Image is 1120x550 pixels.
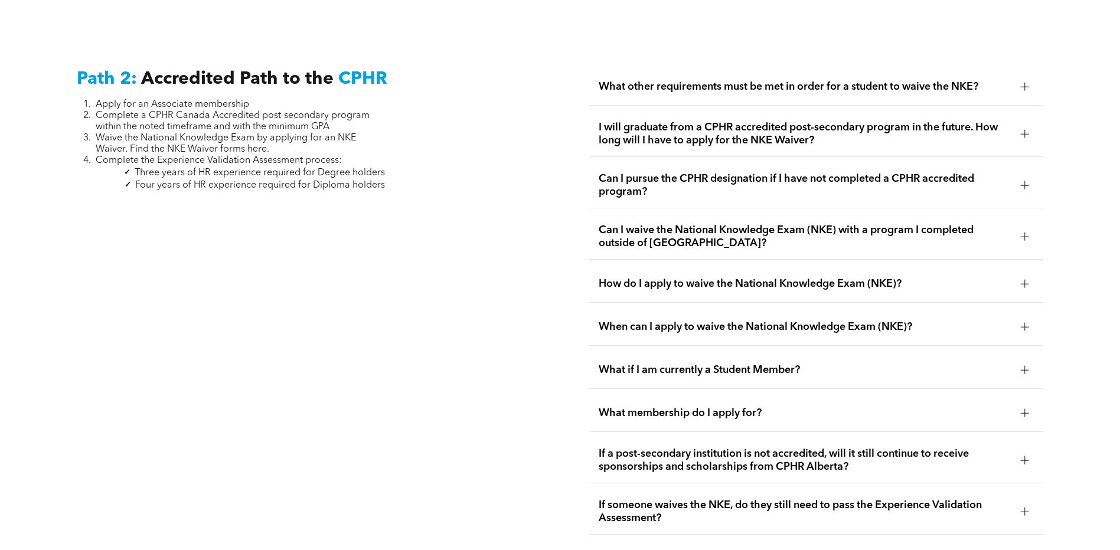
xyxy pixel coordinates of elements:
[135,181,385,190] span: Four years of HR experience required for Diploma holders
[96,100,249,109] span: Apply for an Associate membership
[599,172,1011,198] span: Can I pursue the CPHR designation if I have not completed a CPHR accredited program?
[77,70,137,88] span: Path 2:
[599,121,1011,147] span: I will graduate from a CPHR accredited post-secondary program in the future. How long will I have...
[599,320,1011,333] span: When can I apply to waive the National Knowledge Exam (NKE)?
[96,156,342,165] span: Complete the Experience Validation Assessment process:
[141,70,334,88] span: Accredited Path to the
[96,111,370,132] span: Complete a CPHR Canada Accredited post-secondary program within the noted timeframe and with the ...
[599,407,1011,420] span: What membership do I apply for?
[599,447,1011,473] span: If a post-secondary institution is not accredited, will it still continue to receive sponsorships...
[599,80,1011,93] span: What other requirements must be met in order for a student to waive the NKE?
[599,224,1011,250] span: Can I waive the National Knowledge Exam (NKE) with a program I completed outside of [GEOGRAPHIC_D...
[599,364,1011,377] span: What if I am currently a Student Member?
[96,133,356,154] span: Waive the National Knowledge Exam by applying for an NKE Waiver. Find the NKE Waiver forms here.
[338,70,387,88] span: CPHR
[599,499,1011,525] span: If someone waives the NKE, do they still need to pass the Experience Validation Assessment?
[135,168,385,178] span: Three years of HR experience required for Degree holders
[599,277,1011,290] span: How do I apply to waive the National Knowledge Exam (NKE)?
